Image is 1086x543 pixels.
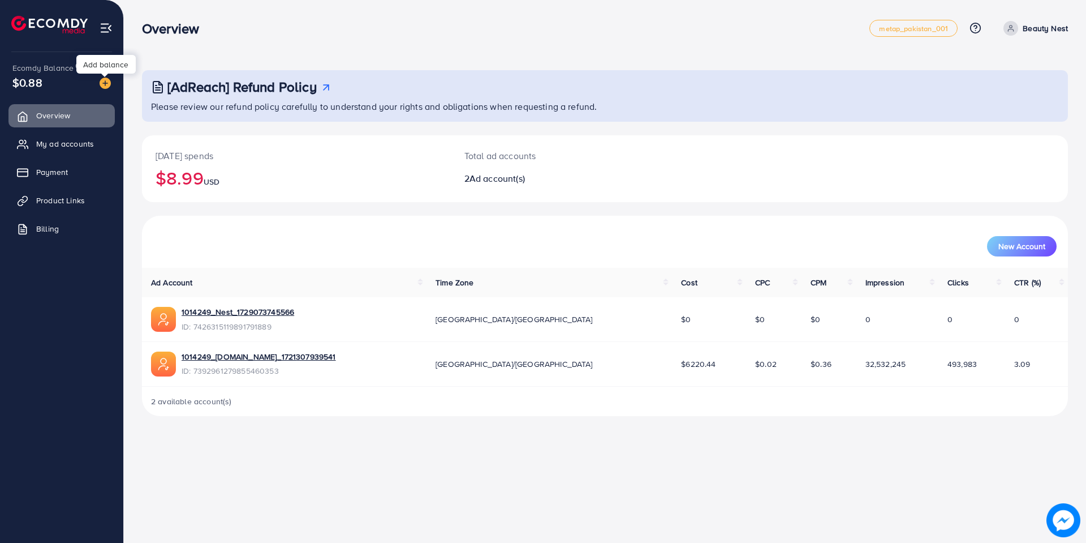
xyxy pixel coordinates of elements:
span: CTR (%) [1014,277,1041,288]
span: $0.02 [755,358,777,370]
div: Add balance [76,55,136,74]
p: Beauty Nest [1023,22,1068,35]
span: [GEOGRAPHIC_DATA]/[GEOGRAPHIC_DATA] [436,358,593,370]
h3: [AdReach] Refund Policy [167,79,317,95]
a: 1014249_Nest_1729073745566 [182,306,294,318]
a: Product Links [8,189,115,212]
a: Billing [8,217,115,240]
a: My ad accounts [8,132,115,155]
button: New Account [987,236,1057,256]
span: Payment [36,166,68,178]
h2: $8.99 [156,167,437,189]
h3: Overview [142,20,208,37]
span: Time Zone [436,277,473,288]
h2: 2 [464,173,669,184]
span: $0.36 [811,358,831,370]
span: 0 [865,314,870,325]
span: New Account [998,242,1045,250]
span: ID: 7426315119891791889 [182,321,294,332]
span: Ecomdy Balance [12,62,74,74]
span: My ad accounts [36,138,94,149]
img: menu [100,22,113,35]
span: Impression [865,277,905,288]
img: image [1046,503,1080,537]
span: Clicks [947,277,969,288]
img: ic-ads-acc.e4c84228.svg [151,352,176,377]
span: Billing [36,223,59,234]
span: 0 [947,314,953,325]
span: 32,532,245 [865,358,906,370]
span: 3.09 [1014,358,1031,370]
p: [DATE] spends [156,149,437,163]
span: metap_pakistan_001 [879,25,948,32]
span: $6220.44 [681,358,716,370]
span: 0 [1014,314,1019,325]
span: Overview [36,110,70,121]
img: logo [11,16,88,33]
span: Cost [681,277,697,288]
span: $0 [811,314,820,325]
span: $0 [681,314,691,325]
span: [GEOGRAPHIC_DATA]/[GEOGRAPHIC_DATA] [436,314,593,325]
img: image [100,78,111,89]
span: 2 available account(s) [151,396,232,407]
span: $0.88 [12,74,42,91]
span: $0 [755,314,765,325]
p: Total ad accounts [464,149,669,163]
span: USD [204,176,219,187]
span: CPC [755,277,770,288]
a: Beauty Nest [999,21,1068,36]
span: Product Links [36,195,85,206]
a: Overview [8,104,115,127]
a: metap_pakistan_001 [869,20,958,37]
p: Please review our refund policy carefully to understand your rights and obligations when requesti... [151,100,1061,113]
a: Payment [8,161,115,183]
a: 1014249_[DOMAIN_NAME]_1721307939541 [182,351,336,362]
span: 493,983 [947,358,977,370]
img: ic-ads-acc.e4c84228.svg [151,307,176,332]
span: ID: 7392961279855460353 [182,365,336,377]
span: Ad account(s) [469,172,525,185]
span: Ad Account [151,277,193,288]
span: CPM [811,277,826,288]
